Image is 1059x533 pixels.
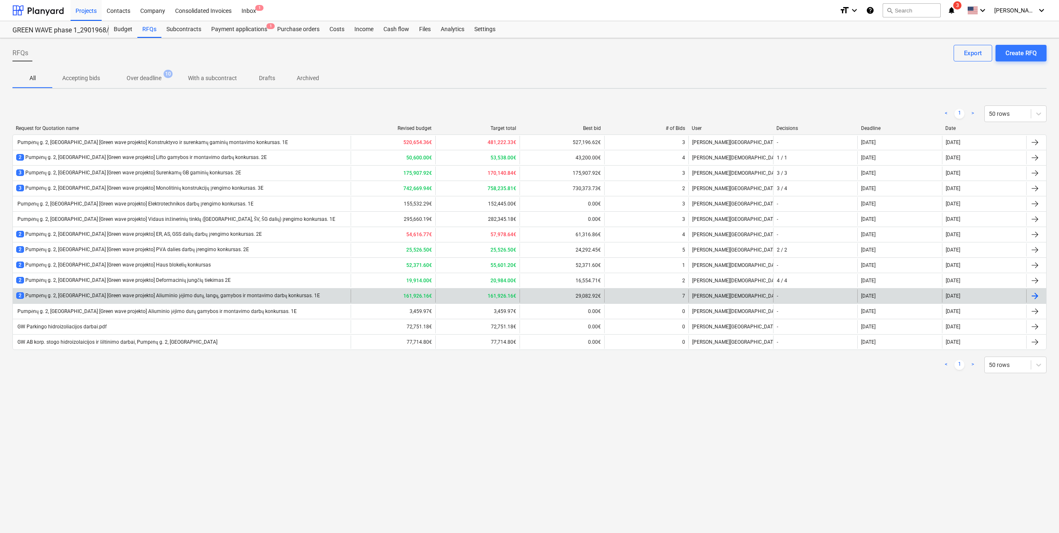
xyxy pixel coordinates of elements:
[523,125,601,131] div: Best bid
[861,155,876,161] div: [DATE]
[349,21,378,38] a: Income
[688,197,773,210] div: [PERSON_NAME][GEOGRAPHIC_DATA]
[435,320,520,333] div: 72,751.18€
[688,243,773,257] div: [PERSON_NAME][GEOGRAPHIC_DATA]
[777,247,787,253] div: 2 / 2
[776,125,854,131] div: Decisions
[403,139,432,145] b: 520,654.36€
[861,170,876,176] div: [DATE]
[12,26,99,35] div: GREEN WAVE phase 1_2901968/2901969/2901972
[188,74,237,83] p: With a subcontract
[435,213,520,226] div: 282,345.18€
[206,21,272,38] a: Payment applications1
[520,136,604,149] div: 527,196.62€
[16,154,24,161] span: 2
[520,259,604,272] div: 52,371.60€
[127,74,161,83] p: Over deadline
[861,186,876,191] div: [DATE]
[438,125,516,131] div: Target total
[777,170,787,176] div: 3 / 3
[520,151,604,164] div: 43,200.00€
[688,305,773,318] div: [PERSON_NAME][DEMOGRAPHIC_DATA]
[946,155,960,161] div: [DATE]
[777,278,787,284] div: 4 / 4
[941,109,951,119] a: Previous page
[682,339,685,345] div: 0
[682,324,685,330] div: 0
[161,21,206,38] div: Subcontracts
[16,169,24,176] span: 3
[849,5,859,15] i: keyboard_arrow_down
[861,201,876,207] div: [DATE]
[777,262,778,268] div: -
[861,216,876,222] div: [DATE]
[16,231,262,238] div: Pumpėnų g. 2, [GEOGRAPHIC_DATA] [Green wave projekto] ER, AS, GSS dalių darbų įrengimo konkursas. 2E
[16,324,107,330] div: GW Parkingo hidroizoliacijos darbai.pdf
[682,155,685,161] div: 4
[777,293,778,299] div: -
[954,109,964,119] a: Page 1 is your current page
[688,320,773,333] div: [PERSON_NAME][GEOGRAPHIC_DATA]
[490,262,516,268] b: 55,601.20€
[978,5,988,15] i: keyboard_arrow_down
[886,7,893,14] span: search
[488,186,516,191] b: 758,235.81€
[406,262,432,268] b: 52,371.60€
[378,21,414,38] a: Cash flow
[255,5,264,11] span: 1
[325,21,349,38] a: Costs
[403,170,432,176] b: 175,907.92€
[777,308,778,314] div: -
[682,216,685,222] div: 3
[490,278,516,284] b: 20,984.00€
[257,74,277,83] p: Drafts
[953,1,961,10] span: 3
[469,21,500,38] a: Settings
[16,308,297,315] div: Pumpėnų g. 2, [GEOGRAPHIC_DATA] [Green wave projekto] Aliuminio įėjimo durų gamybos ir montavimo ...
[109,21,137,38] a: Budget
[964,48,982,59] div: Export
[946,139,960,145] div: [DATE]
[873,199,1059,533] iframe: Chat Widget
[435,335,520,349] div: 77,714.80€
[406,155,432,161] b: 50,600.00€
[16,125,347,131] div: Request for Quotation name
[520,166,604,180] div: 175,907.92€
[406,247,432,253] b: 25,526.50€
[520,289,604,303] div: 29,082.92€
[861,125,939,131] div: Deadline
[520,182,604,195] div: 730,373.73€
[777,216,778,222] div: -
[137,21,161,38] a: RFQs
[520,243,604,257] div: 24,292.45€
[16,292,320,299] div: Pumpėnų g. 2, [GEOGRAPHIC_DATA] [Green wave projekto] Aliuminio įėjimo durų, langų, gamybos ir mo...
[354,125,432,131] div: Revised budget
[968,109,978,119] a: Next page
[12,48,28,58] span: RFQs
[861,339,876,345] div: [DATE]
[682,201,685,207] div: 3
[688,335,773,349] div: [PERSON_NAME][GEOGRAPHIC_DATA]
[351,197,435,210] div: 155,532.29€
[861,308,876,314] div: [DATE]
[866,5,874,15] i: Knowledge base
[520,274,604,287] div: 16,554.71€
[861,324,876,330] div: [DATE]
[16,201,254,207] div: Pumpėnų g. 2, [GEOGRAPHIC_DATA] [Green wave projekto] Elektrotechnikos darbų įrengimo konkursas. 1E
[777,324,778,330] div: -
[608,125,686,131] div: # of Bids
[16,231,24,237] span: 2
[488,293,516,299] b: 161,926.16€
[777,339,778,345] div: -
[682,232,685,237] div: 4
[688,259,773,272] div: [PERSON_NAME][DEMOGRAPHIC_DATA]
[688,136,773,149] div: [PERSON_NAME][GEOGRAPHIC_DATA]
[403,186,432,191] b: 742,669.94€
[490,155,516,161] b: 53,538.00€
[682,247,685,253] div: 5
[861,139,876,145] div: [DATE]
